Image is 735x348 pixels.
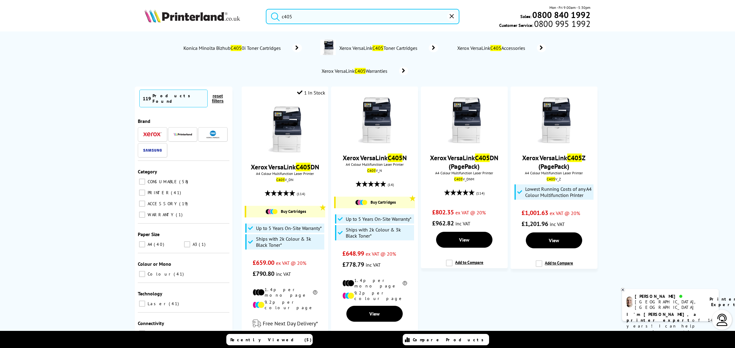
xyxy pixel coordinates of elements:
[522,220,548,228] span: £1,201.96
[146,190,170,195] span: PRINTER
[138,118,150,124] span: Brand
[138,320,164,326] span: Connectivity
[143,95,151,102] span: 119
[253,287,317,298] li: 1.4p per mono page
[413,337,487,342] span: Compare Products
[138,231,160,237] span: Paper Size
[266,209,278,214] img: Cartridges
[146,301,168,306] span: Laser
[627,312,698,323] b: I'm [PERSON_NAME], a printer expert
[138,261,171,267] span: Colour or Mono
[525,186,592,198] span: Lowest Running Costs of any A4 Colour Multifunction Printer
[430,154,498,171] a: Xerox VersaLinkC405DN (PagePack)
[199,242,207,247] span: 1
[459,237,469,243] span: View
[342,261,364,268] span: £778.79
[183,44,302,52] a: Konica Minolta BizhubC4050i Toner Cartridges
[514,171,594,175] span: A4 Colour Multifunction Laser Printer
[253,270,274,278] span: £790.80
[145,9,240,23] img: Printerland Logo
[499,21,590,28] span: Customer Service:
[424,171,504,175] span: A4 Colour Multifunction Laser Printer
[139,301,145,307] input: Laser 41
[143,149,162,152] img: Samsung
[533,21,590,27] span: 0800 995 1992
[245,315,325,332] div: modal_delivery
[143,132,162,136] img: Xerox
[179,179,190,184] span: 58
[191,242,198,247] span: A3
[446,260,483,271] label: Add to Compare
[336,168,413,173] div: V_N
[183,45,283,51] span: Konica Minolta Bizhub 0i Toner Cartridges
[346,306,403,322] a: View
[476,187,484,199] span: (114)
[549,237,559,243] span: View
[441,97,487,143] img: C405-pagepack-front-small.jpg
[171,190,183,195] span: 41
[139,179,145,185] input: CONSUMABLE 58
[174,133,192,136] img: Printerland
[208,93,228,104] button: reset filters
[249,209,322,214] a: Buy Cartridges
[146,212,175,217] span: WARRANTY
[184,241,190,247] input: A3 1
[339,40,438,56] a: Xerox VersaLinkC405Toner Cartridges
[372,45,383,51] mark: C405
[371,200,396,205] span: Buy Cartridges
[454,177,463,181] mark: C405
[253,299,317,310] li: 9.2p per colour page
[154,242,166,247] span: 40
[276,177,285,182] mark: C405
[139,190,145,196] input: PRINTER 41
[146,331,182,336] span: Airprint
[153,93,204,104] div: Products Found
[139,212,145,218] input: WARRANTY 1
[321,68,390,74] span: Xerox VersaLink Warranties
[339,45,420,51] span: Xerox VersaLink Toner Cartridges
[179,201,189,206] span: 19
[339,200,412,205] a: Buy Cartridges
[490,45,501,51] mark: C405
[346,227,413,239] span: Ships with 2k Colour & 3k Black Toner*
[522,209,548,217] span: £1,001.63
[457,45,528,51] span: Xerox VersaLink Accessories
[139,241,145,247] input: A4 40
[146,242,153,247] span: A4
[296,163,311,171] mark: C405
[251,163,319,171] a: Xerox VersaLinkC405DN
[436,232,492,248] a: View
[138,291,162,297] span: Technology
[536,260,573,272] label: Add to Compare
[342,290,407,301] li: 9.2p per colour page
[342,250,364,257] span: £648.99
[169,301,180,306] span: 41
[146,179,179,184] span: CONSUMABLE
[432,219,454,227] span: £962.82
[342,278,407,289] li: 1.4p per mono page
[531,12,590,18] a: 0800 840 1992
[139,201,145,207] input: ACCESSORY 19
[635,299,702,310] div: [GEOGRAPHIC_DATA], [GEOGRAPHIC_DATA]
[245,171,325,176] span: A4 Colour Multifunction Laser Printer
[549,5,590,10] span: Mon - Fri 9:00am - 5:30pm
[138,168,157,175] span: Category
[366,262,381,268] span: inc VAT
[627,312,714,341] p: of 14 years! I can help you choose the right product
[635,294,702,299] div: [PERSON_NAME]
[475,154,490,162] mark: C405
[262,106,308,152] img: C405_Front-small.jpg
[263,320,318,327] span: Free Next Day Delivery*
[139,330,145,336] input: Airprint 41
[176,212,184,217] span: 1
[522,154,586,171] a: Xerox VersaLinkC405Z (PagePack)
[515,177,593,181] div: V_Z
[343,154,407,162] a: Xerox VersaLinkC405N
[246,177,324,182] div: V_DN
[266,9,459,24] input: Sear
[352,97,398,143] img: C405-Front-small.jpg
[526,232,582,248] a: View
[455,220,470,227] span: inc VAT
[174,271,185,277] span: 41
[367,168,376,173] mark: C405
